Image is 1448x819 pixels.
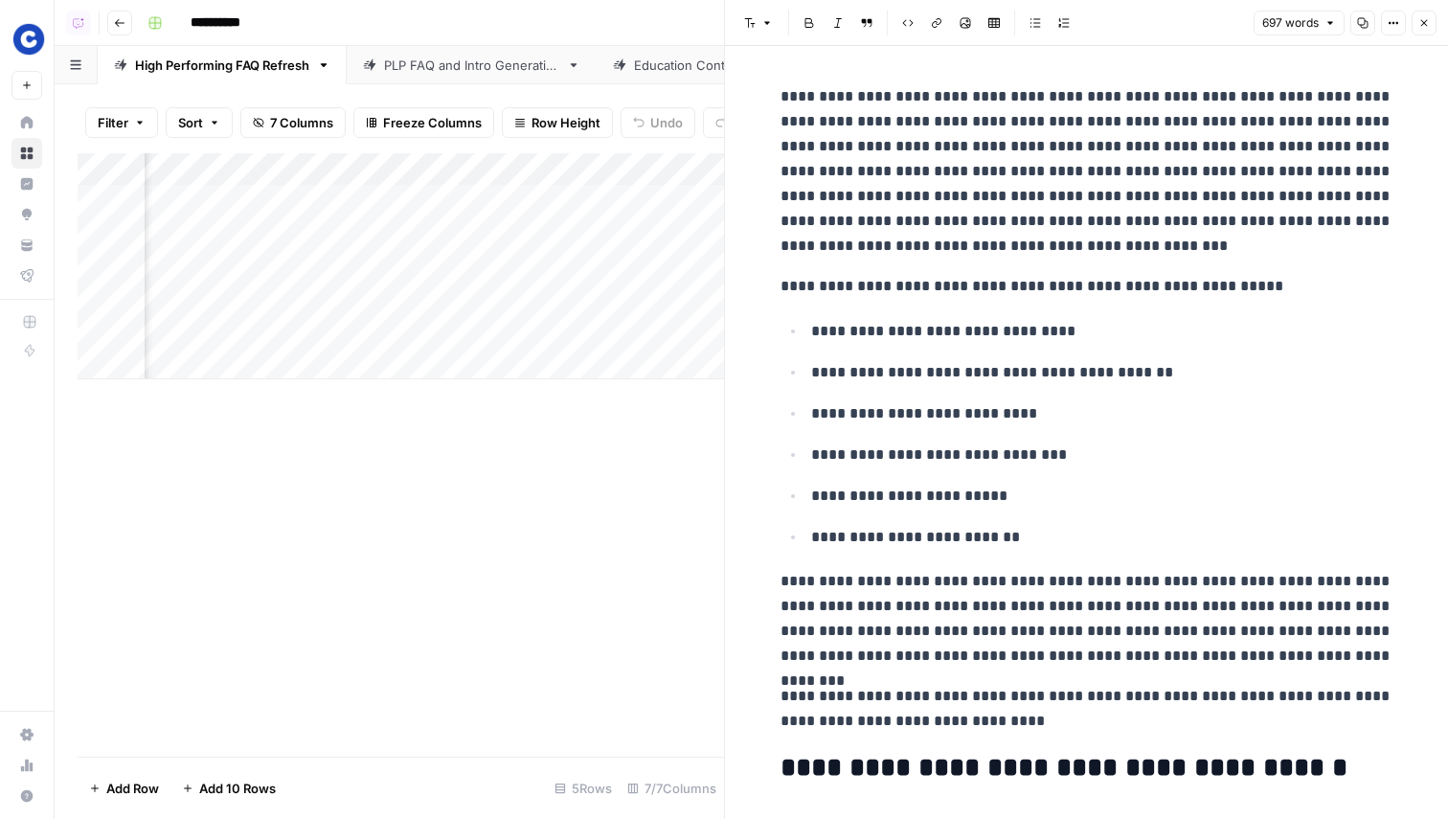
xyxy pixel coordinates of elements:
a: Insights [11,169,42,199]
button: Help + Support [11,781,42,811]
a: Browse [11,138,42,169]
span: Undo [650,113,683,132]
div: High Performing FAQ Refresh [135,56,309,75]
a: Flightpath [11,261,42,291]
a: PLP FAQ and Intro Generation [347,46,597,84]
button: Undo [621,107,695,138]
a: Home [11,107,42,138]
a: Education Content Refresh [597,46,834,84]
div: PLP FAQ and Intro Generation [384,56,559,75]
button: 697 words [1254,11,1345,35]
span: 697 words [1262,14,1319,32]
button: Freeze Columns [353,107,494,138]
a: High Performing FAQ Refresh [98,46,347,84]
div: 5 Rows [547,773,620,804]
a: Your Data [11,230,42,261]
div: Education Content Refresh [634,56,797,75]
span: Add Row [106,779,159,798]
button: Row Height [502,107,613,138]
span: 7 Columns [270,113,333,132]
button: Filter [85,107,158,138]
button: Add 10 Rows [170,773,287,804]
span: Freeze Columns [383,113,482,132]
div: 7/7 Columns [620,773,724,804]
button: Sort [166,107,233,138]
span: Filter [98,113,128,132]
button: Workspace: Chewy [11,15,42,63]
span: Sort [178,113,203,132]
button: 7 Columns [240,107,346,138]
img: Chewy Logo [11,22,46,57]
a: Usage [11,750,42,781]
span: Row Height [532,113,600,132]
a: Opportunities [11,199,42,230]
span: Add 10 Rows [199,779,276,798]
button: Add Row [78,773,170,804]
a: Settings [11,719,42,750]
